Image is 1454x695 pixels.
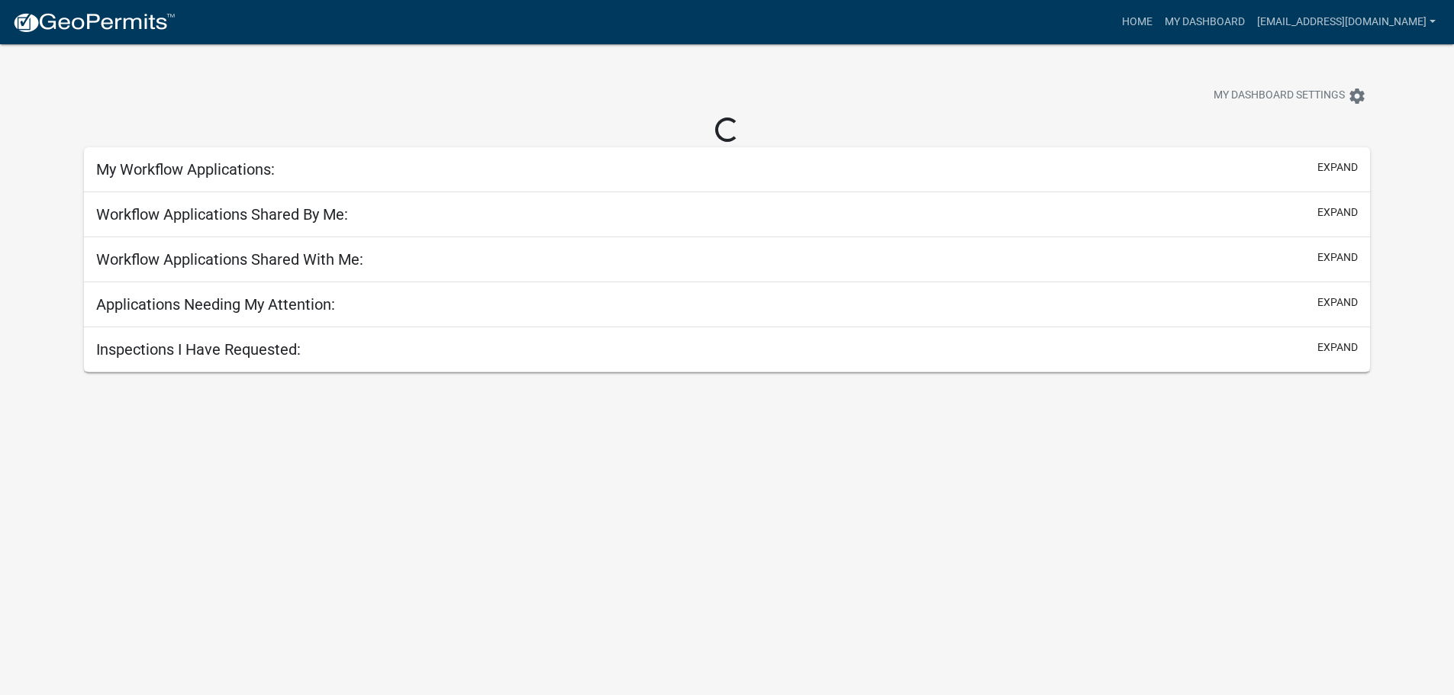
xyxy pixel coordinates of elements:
[96,160,275,179] h5: My Workflow Applications:
[1317,159,1358,175] button: expand
[1317,249,1358,265] button: expand
[1159,8,1251,37] a: My Dashboard
[1317,294,1358,310] button: expand
[96,250,363,269] h5: Workflow Applications Shared With Me:
[1317,339,1358,356] button: expand
[96,205,348,224] h5: Workflow Applications Shared By Me:
[96,295,335,314] h5: Applications Needing My Attention:
[1201,81,1378,111] button: My Dashboard Settingssettings
[1116,8,1159,37] a: Home
[96,340,301,359] h5: Inspections I Have Requested:
[1348,87,1366,105] i: settings
[1317,204,1358,220] button: expand
[1251,8,1442,37] a: [EMAIL_ADDRESS][DOMAIN_NAME]
[1214,87,1345,105] span: My Dashboard Settings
